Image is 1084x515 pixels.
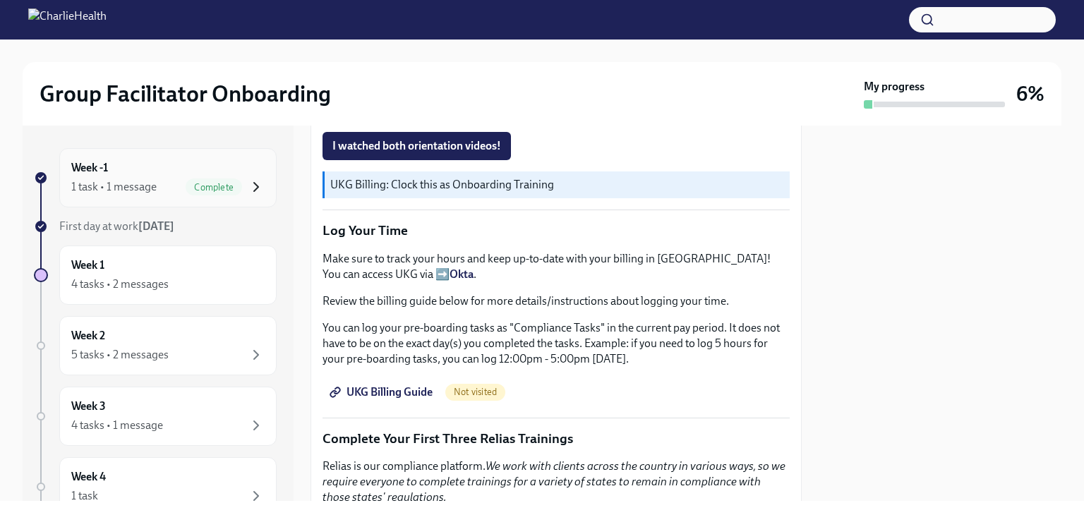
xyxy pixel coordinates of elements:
[323,459,790,505] p: Relias is our compliance platform.
[71,160,108,176] h6: Week -1
[71,257,104,273] h6: Week 1
[28,8,107,31] img: CharlieHealth
[323,222,790,240] p: Log Your Time
[323,459,785,504] em: We work with clients across the country in various ways, so we require everyone to complete train...
[864,79,925,95] strong: My progress
[71,277,169,292] div: 4 tasks • 2 messages
[138,219,174,233] strong: [DATE]
[323,320,790,367] p: You can log your pre-boarding tasks as "Compliance Tasks" in the current pay period. It does not ...
[71,328,105,344] h6: Week 2
[445,387,505,397] span: Not visited
[71,469,106,485] h6: Week 4
[71,488,98,504] div: 1 task
[34,387,277,446] a: Week 34 tasks • 1 message
[71,347,169,363] div: 5 tasks • 2 messages
[323,430,790,448] p: Complete Your First Three Relias Trainings
[450,267,474,281] a: Okta
[186,182,242,193] span: Complete
[332,385,433,399] span: UKG Billing Guide
[323,378,442,406] a: UKG Billing Guide
[34,246,277,305] a: Week 14 tasks • 2 messages
[71,179,157,195] div: 1 task • 1 message
[34,316,277,375] a: Week 25 tasks • 2 messages
[40,80,331,108] h2: Group Facilitator Onboarding
[330,177,784,193] p: UKG Billing: Clock this as Onboarding Training
[71,418,163,433] div: 4 tasks • 1 message
[34,148,277,207] a: Week -11 task • 1 messageComplete
[34,219,277,234] a: First day at work[DATE]
[323,293,790,309] p: Review the billing guide below for more details/instructions about logging your time.
[71,399,106,414] h6: Week 3
[332,139,501,153] span: I watched both orientation videos!
[323,132,511,160] button: I watched both orientation videos!
[323,251,790,282] p: Make sure to track your hours and keep up-to-date with your billing in [GEOGRAPHIC_DATA]! You can...
[1016,81,1044,107] h3: 6%
[59,219,174,233] span: First day at work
